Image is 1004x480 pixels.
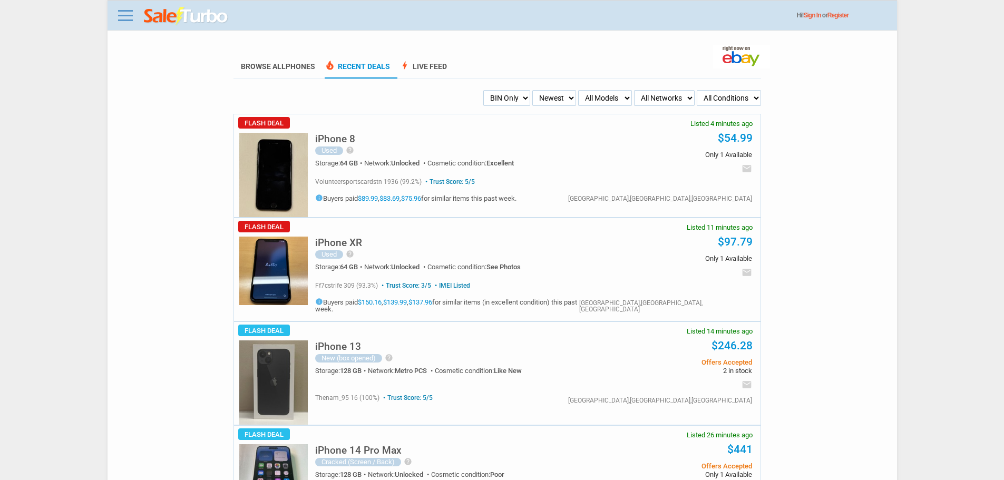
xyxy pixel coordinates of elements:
[346,146,354,154] i: help
[340,159,358,167] span: 64 GB
[315,194,323,202] i: info
[238,325,290,336] span: Flash Deal
[315,367,368,374] div: Storage:
[325,62,390,79] a: local_fire_departmentRecent Deals
[315,194,516,202] h5: Buyers paid , , for similar items this past week.
[315,146,343,155] div: Used
[568,397,752,404] div: [GEOGRAPHIC_DATA],[GEOGRAPHIC_DATA],[GEOGRAPHIC_DATA]
[433,282,470,289] span: IMEI Listed
[144,7,229,26] img: saleturbo.com - Online Deals and Discount Coupons
[315,240,362,248] a: iPhone XR
[241,62,315,71] a: Browse AllPhones
[427,160,514,166] div: Cosmetic condition:
[797,12,804,19] span: Hi!
[315,471,368,478] div: Storage:
[379,194,399,202] a: $83.69
[239,340,308,425] img: s-l225.jpg
[315,298,323,306] i: info
[340,471,362,478] span: 128 GB
[399,62,447,79] a: boltLive Feed
[238,428,290,440] span: Flash Deal
[593,463,752,469] span: Offers Accepted
[325,60,335,71] span: local_fire_department
[593,471,752,478] span: Only 1 Available
[340,263,358,271] span: 64 GB
[346,250,354,258] i: help
[315,160,364,166] div: Storage:
[486,159,514,167] span: Excellent
[315,447,402,455] a: iPhone 14 Pro Max
[364,263,427,270] div: Network:
[593,151,752,158] span: Only 1 Available
[239,237,308,305] img: s-l225.jpg
[391,263,420,271] span: Unlocked
[423,178,475,185] span: Trust Score: 5/5
[315,134,355,144] h5: iPhone 8
[718,132,753,144] a: $54.99
[315,354,382,363] div: New (box opened)
[404,457,412,466] i: help
[593,367,752,374] span: 2 in stock
[427,263,521,270] div: Cosmetic condition:
[368,367,435,374] div: Network:
[687,432,753,438] span: Listed 26 minutes ago
[687,328,753,335] span: Listed 14 minutes ago
[435,367,522,374] div: Cosmetic condition:
[593,255,752,262] span: Only 1 Available
[358,194,378,202] a: $89.99
[315,282,378,289] span: ff7cstrife 309 (93.3%)
[238,117,290,129] span: Flash Deal
[593,359,752,366] span: Offers Accepted
[727,443,753,456] a: $441
[340,367,362,375] span: 128 GB
[239,133,308,217] img: s-l225.jpg
[286,62,315,71] span: Phones
[804,12,821,19] a: Sign In
[568,195,752,202] div: [GEOGRAPHIC_DATA],[GEOGRAPHIC_DATA],[GEOGRAPHIC_DATA]
[315,445,402,455] h5: iPhone 14 Pro Max
[486,263,521,271] span: See Photos
[431,471,504,478] div: Cosmetic condition:
[399,60,410,71] span: bolt
[391,159,420,167] span: Unlocked
[395,471,423,478] span: Unlocked
[827,12,849,19] a: Register
[687,224,753,231] span: Listed 11 minutes ago
[315,238,362,248] h5: iPhone XR
[401,194,421,202] a: $75.96
[742,267,752,278] i: email
[711,339,753,352] a: $246.28
[315,341,361,351] h5: iPhone 13
[490,471,504,478] span: Poor
[395,367,427,375] span: Metro PCS
[742,163,752,174] i: email
[315,344,361,351] a: iPhone 13
[579,300,752,312] div: [GEOGRAPHIC_DATA],[GEOGRAPHIC_DATA],[GEOGRAPHIC_DATA]
[315,394,379,401] span: thenam_95 16 (100%)
[742,379,752,390] i: email
[379,282,431,289] span: Trust Score: 3/5
[690,120,753,127] span: Listed 4 minutes ago
[238,221,290,232] span: Flash Deal
[315,458,401,466] div: Cracked (Screen / Back)
[315,178,422,185] span: volunteersportscardstn 1936 (99.2%)
[315,136,355,144] a: iPhone 8
[358,298,382,306] a: $150.16
[315,263,364,270] div: Storage:
[408,298,432,306] a: $137.96
[315,298,579,312] h5: Buyers paid , , for similar items (in excellent condition) this past week.
[368,471,431,478] div: Network:
[718,236,753,248] a: $97.79
[383,298,407,306] a: $139.99
[385,354,393,362] i: help
[364,160,427,166] div: Network:
[381,394,433,401] span: Trust Score: 5/5
[822,12,849,19] span: or
[494,367,522,375] span: Like New
[315,250,343,259] div: Used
